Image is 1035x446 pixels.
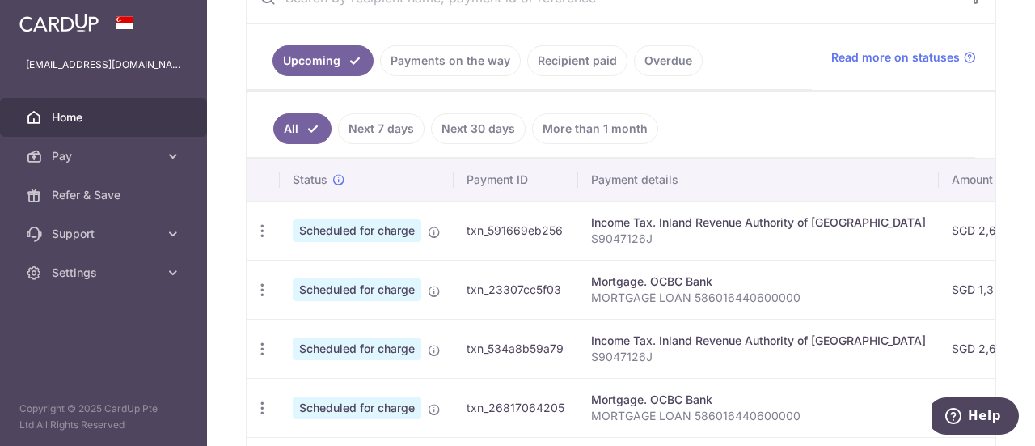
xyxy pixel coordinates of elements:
[591,215,926,231] div: Income Tax. Inland Revenue Authority of [GEOGRAPHIC_DATA]
[293,338,421,360] span: Scheduled for charge
[931,397,1019,438] iframe: Opens a widget where you can find more information
[454,159,578,201] th: Payment ID
[431,113,526,144] a: Next 30 days
[272,45,374,76] a: Upcoming
[380,45,521,76] a: Payments on the way
[52,265,158,281] span: Settings
[26,57,181,73] p: [EMAIL_ADDRESS][DOMAIN_NAME]
[293,397,421,419] span: Scheduled for charge
[591,392,926,408] div: Mortgage. OCBC Bank
[52,187,158,203] span: Refer & Save
[532,113,658,144] a: More than 1 month
[293,219,421,242] span: Scheduled for charge
[578,159,939,201] th: Payment details
[634,45,703,76] a: Overdue
[273,113,332,144] a: All
[831,49,976,66] a: Read more on statuses
[454,260,578,319] td: txn_23307cc5f03
[591,349,926,365] p: S9047126J
[591,333,926,349] div: Income Tax. Inland Revenue Authority of [GEOGRAPHIC_DATA]
[952,172,993,188] span: Amount
[591,231,926,247] p: S9047126J
[454,378,578,437] td: txn_26817064205
[293,278,421,301] span: Scheduled for charge
[831,49,960,66] span: Read more on statuses
[454,201,578,260] td: txn_591669eb256
[52,109,158,125] span: Home
[19,13,99,32] img: CardUp
[338,113,425,144] a: Next 7 days
[454,319,578,378] td: txn_534a8b59a79
[591,408,926,424] p: MORTGAGE LOAN 586016440600000
[591,274,926,290] div: Mortgage. OCBC Bank
[52,148,158,164] span: Pay
[293,172,327,188] span: Status
[527,45,627,76] a: Recipient paid
[591,290,926,306] p: MORTGAGE LOAN 586016440600000
[52,226,158,242] span: Support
